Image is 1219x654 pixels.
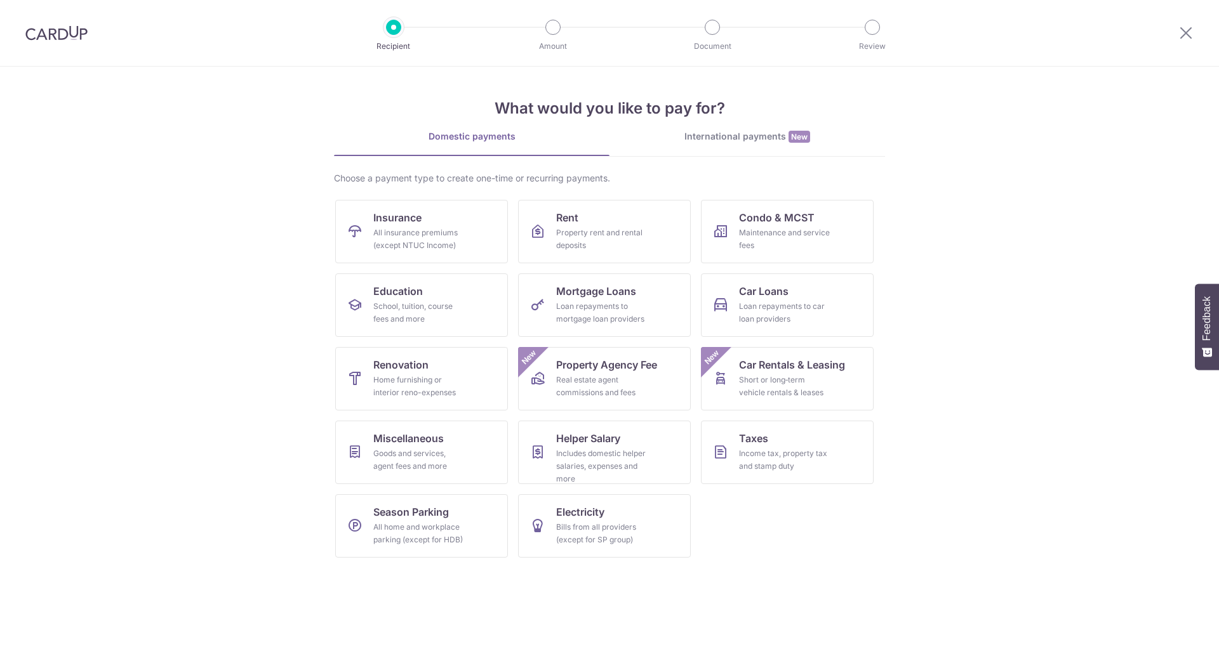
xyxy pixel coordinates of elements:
div: Loan repayments to mortgage loan providers [556,300,648,325]
span: Education [373,284,423,299]
a: RenovationHome furnishing or interior reno-expenses [335,347,508,410]
div: Domestic payments [334,130,609,143]
span: Insurance [373,210,422,225]
span: New [519,347,540,368]
a: Condo & MCSTMaintenance and service fees [701,200,874,263]
p: Document [665,40,759,53]
a: MiscellaneousGoods and services, agent fees and more [335,421,508,484]
span: Taxes [739,431,768,446]
a: Mortgage LoansLoan repayments to mortgage loan providers [518,273,691,337]
iframe: 자세한 정보를 찾을 수 있는 위젯을 엽니다. [1121,616,1206,648]
a: Season ParkingAll home and workplace parking (except for HDB) [335,494,508,558]
div: Maintenance and service fees [739,226,830,252]
div: Bills from all providers (except for SP group) [556,521,648,546]
span: New [789,131,810,143]
div: Goods and services, agent fees and more [373,447,465,473]
span: Mortgage Loans [556,284,636,299]
span: Season Parking [373,504,449,520]
p: Recipient [347,40,441,53]
a: Helper SalaryIncludes domestic helper salaries, expenses and more [518,421,691,484]
div: All home and workplace parking (except for HDB) [373,521,465,546]
span: Electricity [556,504,604,520]
div: International payments [609,130,885,143]
span: Car Rentals & Leasing [739,357,845,372]
span: Renovation [373,357,429,372]
button: Feedback - Show survey [1195,284,1219,370]
div: Choose a payment type to create one-time or recurring payments. [334,172,885,185]
a: TaxesIncome tax, property tax and stamp duty [701,421,874,484]
p: Review [825,40,919,53]
div: Income tax, property tax and stamp duty [739,447,830,473]
h4: What would you like to pay for? [334,97,885,120]
a: ElectricityBills from all providers (except for SP group) [518,494,691,558]
a: Car Rentals & LeasingShort or long‑term vehicle rentals & leasesNew [701,347,874,410]
a: EducationSchool, tuition, course fees and more [335,273,508,337]
p: Amount [506,40,600,53]
div: Real estate agent commissions and fees [556,374,648,399]
span: Miscellaneous [373,431,444,446]
span: Helper Salary [556,431,620,446]
a: RentProperty rent and rental deposits [518,200,691,263]
a: Property Agency FeeReal estate agent commissions and feesNew [518,347,691,410]
span: Car Loans [739,284,789,299]
span: New [702,347,723,368]
div: Property rent and rental deposits [556,226,648,252]
div: School, tuition, course fees and more [373,300,465,325]
img: CardUp [25,25,88,41]
div: Home furnishing or interior reno-expenses [373,374,465,399]
div: Includes domestic helper salaries, expenses and more [556,447,648,485]
div: Short or long‑term vehicle rentals & leases [739,374,830,399]
span: Property Agency Fee [556,357,657,372]
span: Feedback [1201,296,1213,341]
div: All insurance premiums (except NTUC Income) [373,226,465,252]
span: Rent [556,210,578,225]
a: InsuranceAll insurance premiums (except NTUC Income) [335,200,508,263]
div: Loan repayments to car loan providers [739,300,830,325]
span: Condo & MCST [739,210,815,225]
a: Car LoansLoan repayments to car loan providers [701,273,874,337]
